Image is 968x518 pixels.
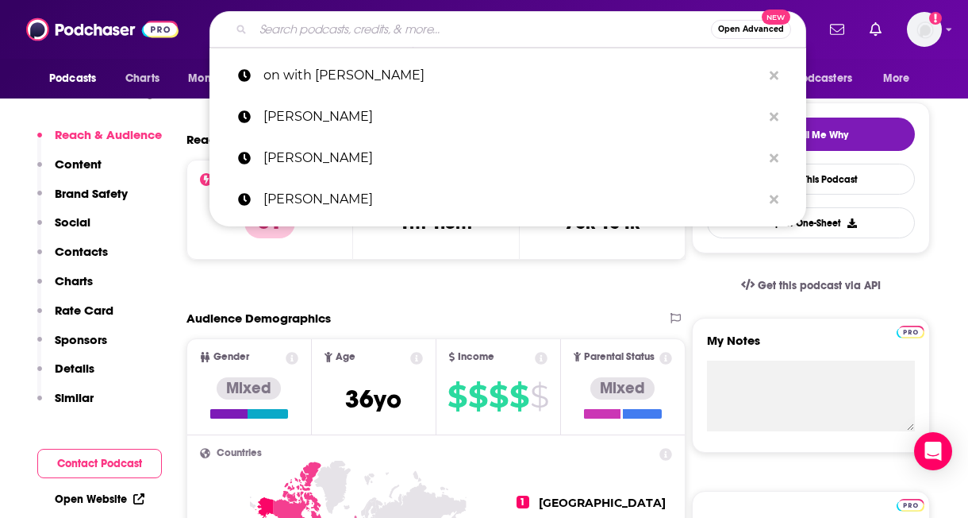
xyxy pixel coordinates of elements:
[37,361,94,390] button: Details
[766,64,875,94] button: open menu
[263,179,762,220] p: anne marie goulet
[37,449,162,478] button: Contact Podcast
[336,352,355,362] span: Age
[907,12,942,47] img: User Profile
[793,129,848,141] span: Tell Me Why
[186,311,331,326] h2: Audience Demographics
[897,323,924,338] a: Pro website
[707,333,915,361] label: My Notes
[907,12,942,47] button: Show profile menu
[914,432,952,470] div: Open Intercom Messenger
[177,64,265,94] button: open menu
[758,279,881,292] span: Get this podcast via API
[37,186,128,215] button: Brand Safety
[489,384,508,409] span: $
[209,96,806,137] a: [PERSON_NAME]
[584,352,655,362] span: Parental Status
[186,132,223,147] h2: Reach
[929,12,942,25] svg: Add a profile image
[517,496,529,508] span: 1
[263,137,762,179] p: lila preston
[590,377,655,400] div: Mixed
[49,68,96,90] span: Podcasts
[718,25,784,33] span: Open Advanced
[26,14,179,44] img: Podchaser - Follow, Share and Rate Podcasts
[209,137,806,179] a: [PERSON_NAME]
[209,55,806,96] a: on with [PERSON_NAME]
[209,179,806,220] a: [PERSON_NAME]
[37,215,90,244] button: Social
[728,266,893,305] a: Get this podcast via API
[37,332,107,361] button: Sponsors
[37,303,113,332] button: Rate Card
[509,384,528,409] span: $
[188,68,244,90] span: Monitoring
[458,352,494,362] span: Income
[824,16,851,43] a: Show notifications dropdown
[55,493,144,506] a: Open Website
[263,96,762,137] p: allan thygesen
[55,273,93,288] p: Charts
[55,127,162,142] p: Reach & Audience
[55,390,94,405] p: Similar
[907,12,942,47] span: Logged in as AllisonGren
[55,186,128,201] p: Brand Safety
[38,64,117,94] button: open menu
[55,361,94,376] p: Details
[897,497,924,512] a: Pro website
[539,496,666,510] span: [GEOGRAPHIC_DATA]
[345,384,401,415] span: 36 yo
[37,127,162,157] button: Reach & Audience
[37,157,102,186] button: Content
[253,17,711,42] input: Search podcasts, credits, & more...
[711,20,791,39] button: Open AdvancedNew
[863,16,888,43] a: Show notifications dropdown
[55,332,107,347] p: Sponsors
[762,10,790,25] span: New
[872,64,930,94] button: open menu
[883,68,910,90] span: More
[209,11,806,48] div: Search podcasts, credits, & more...
[776,68,852,90] span: For Podcasters
[217,377,281,400] div: Mixed
[125,68,159,90] span: Charts
[468,384,487,409] span: $
[217,448,262,458] span: Countries
[55,157,102,172] p: Content
[263,55,762,96] p: on with kara swisher
[707,118,915,151] button: tell me why sparkleTell Me Why
[37,244,108,273] button: Contacts
[37,390,94,419] button: Similar
[707,164,915,195] a: Contact This Podcast
[707,207,915,238] button: Export One-Sheet
[897,326,924,338] img: Podchaser Pro
[37,273,93,303] button: Charts
[55,303,113,318] p: Rate Card
[530,384,548,409] span: $
[213,352,249,362] span: Gender
[55,244,108,259] p: Contacts
[448,384,467,409] span: $
[115,64,169,94] a: Charts
[897,499,924,512] img: Podchaser Pro
[55,215,90,230] p: Social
